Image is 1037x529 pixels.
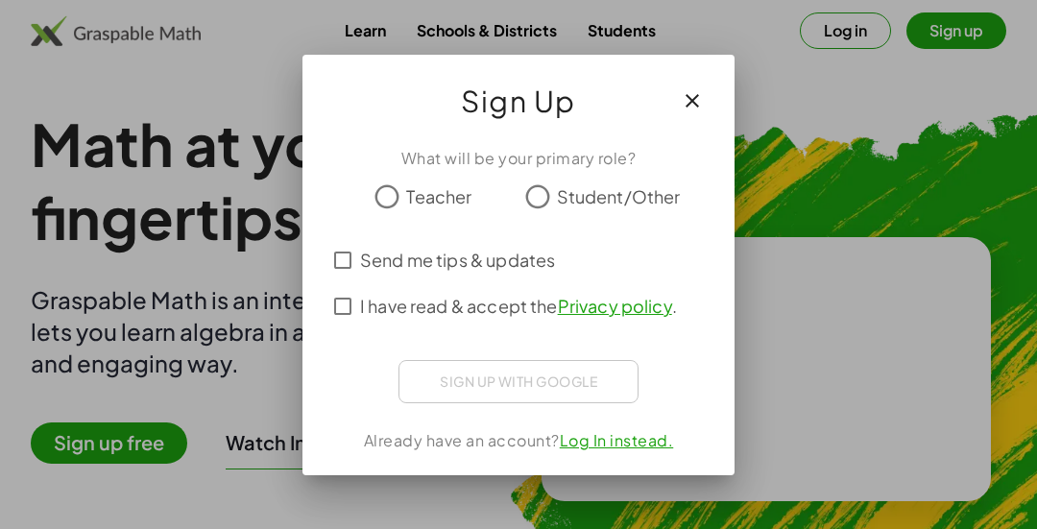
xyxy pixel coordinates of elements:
div: What will be your primary role? [326,147,711,170]
div: Already have an account? [326,429,711,452]
span: I have read & accept the . [360,293,677,319]
span: Teacher [406,183,471,209]
span: Sign Up [461,78,576,124]
span: Send me tips & updates [360,247,555,273]
a: Log In instead. [560,430,674,450]
a: Privacy policy [558,295,672,317]
span: Student/Other [557,183,681,209]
